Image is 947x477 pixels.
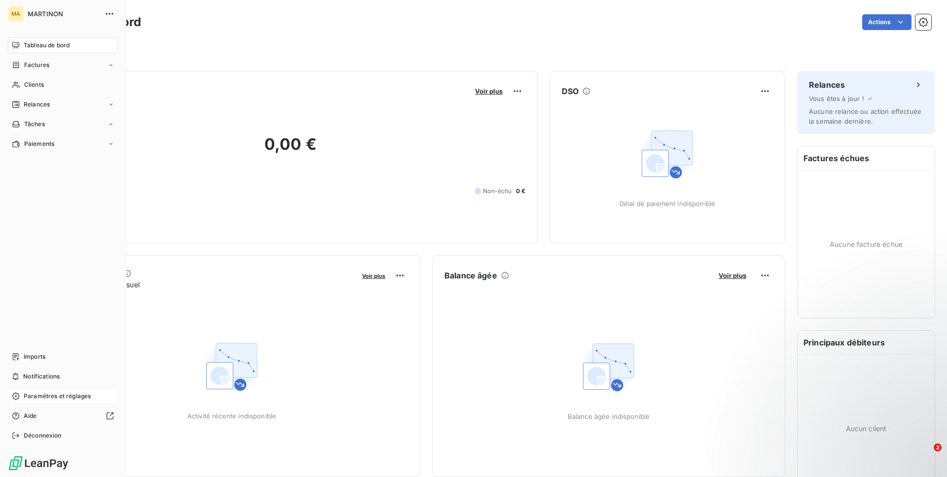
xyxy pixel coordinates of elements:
span: Activité récente indisponible [187,412,276,420]
span: Balance âgée indisponible [568,412,650,420]
a: Aide [8,408,118,424]
img: Empty state [577,336,640,399]
img: Empty state [200,335,263,398]
span: Relances [24,100,50,109]
span: Imports [24,352,45,361]
span: 2 [934,443,942,451]
span: Tâches [24,120,45,129]
span: Aucune facture échue [830,239,903,249]
span: Aide [24,411,37,420]
span: Clients [24,80,44,89]
button: Voir plus [359,271,388,280]
h6: DSO [562,85,579,97]
h6: Principaux débiteurs [798,331,935,354]
button: Voir plus [716,271,749,280]
iframe: Intercom notifications message [750,381,947,450]
span: Factures [24,61,49,69]
h2: 0,00 € [56,135,525,164]
button: Actions [862,14,911,30]
h6: Balance âgée [444,270,497,281]
span: Voir plus [362,273,385,279]
span: Tableau de bord [24,41,70,50]
span: Vous êtes à jour ! [809,95,864,102]
img: Logo LeanPay [8,455,69,471]
span: 0 € [516,187,525,196]
h6: Factures échues [798,146,935,170]
span: Voir plus [719,272,746,279]
span: MARTINON [28,10,99,18]
span: Aucune relance ou action effectuée la semaine dernière. [809,107,921,125]
span: Notifications [23,372,60,381]
span: Non-échu [483,187,511,196]
button: Voir plus [472,87,506,96]
span: Chiffre d'affaires mensuel [56,279,355,290]
span: Paiements [24,139,54,148]
span: Délai de paiement indisponible [619,200,716,207]
span: Paramètres et réglages [24,392,91,401]
iframe: Intercom live chat [913,443,937,467]
img: Empty state [636,123,699,186]
span: Déconnexion [24,431,62,440]
div: MA [8,6,24,22]
span: Voir plus [475,87,503,95]
h6: Relances [809,79,845,91]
